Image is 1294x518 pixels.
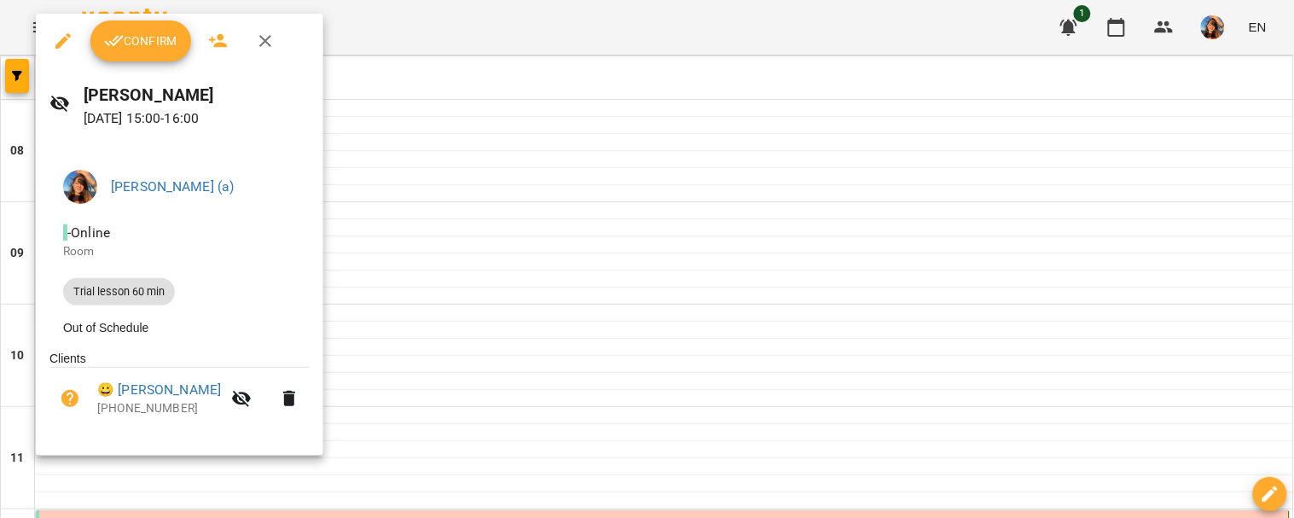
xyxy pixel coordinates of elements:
[84,82,310,108] h6: [PERSON_NAME]
[63,224,113,241] span: - Online
[84,108,310,129] p: [DATE] 15:00 - 16:00
[63,284,175,300] span: Trial lesson 60 min
[49,378,90,419] button: Unpaid. Bill the attendance?
[104,31,177,51] span: Confirm
[49,312,310,343] li: Out of Schedule
[49,350,310,435] ul: Clients
[63,170,97,204] img: a3cfe7ef423bcf5e9dc77126c78d7dbf.jpg
[97,380,221,400] a: 😀 [PERSON_NAME]
[90,20,191,61] button: Confirm
[63,243,296,260] p: Room
[97,400,221,417] p: [PHONE_NUMBER]
[111,178,235,195] a: [PERSON_NAME] (а)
